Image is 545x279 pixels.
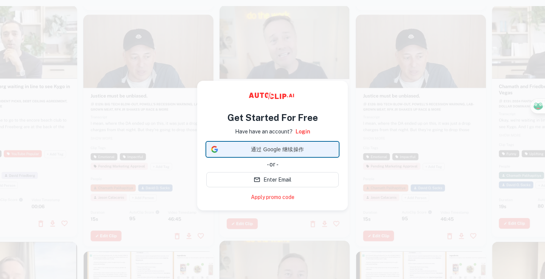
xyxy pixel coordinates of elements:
p: Have have an account? [235,127,293,136]
h4: Get Started For Free [227,111,318,124]
div: 通过 Google 继续操作 [206,142,339,157]
div: - or - [206,160,339,169]
span: 通过 Google 继续操作 [221,146,334,154]
a: Login [296,127,310,136]
a: Apply promo code [251,193,294,201]
button: Enter Email [206,172,339,187]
